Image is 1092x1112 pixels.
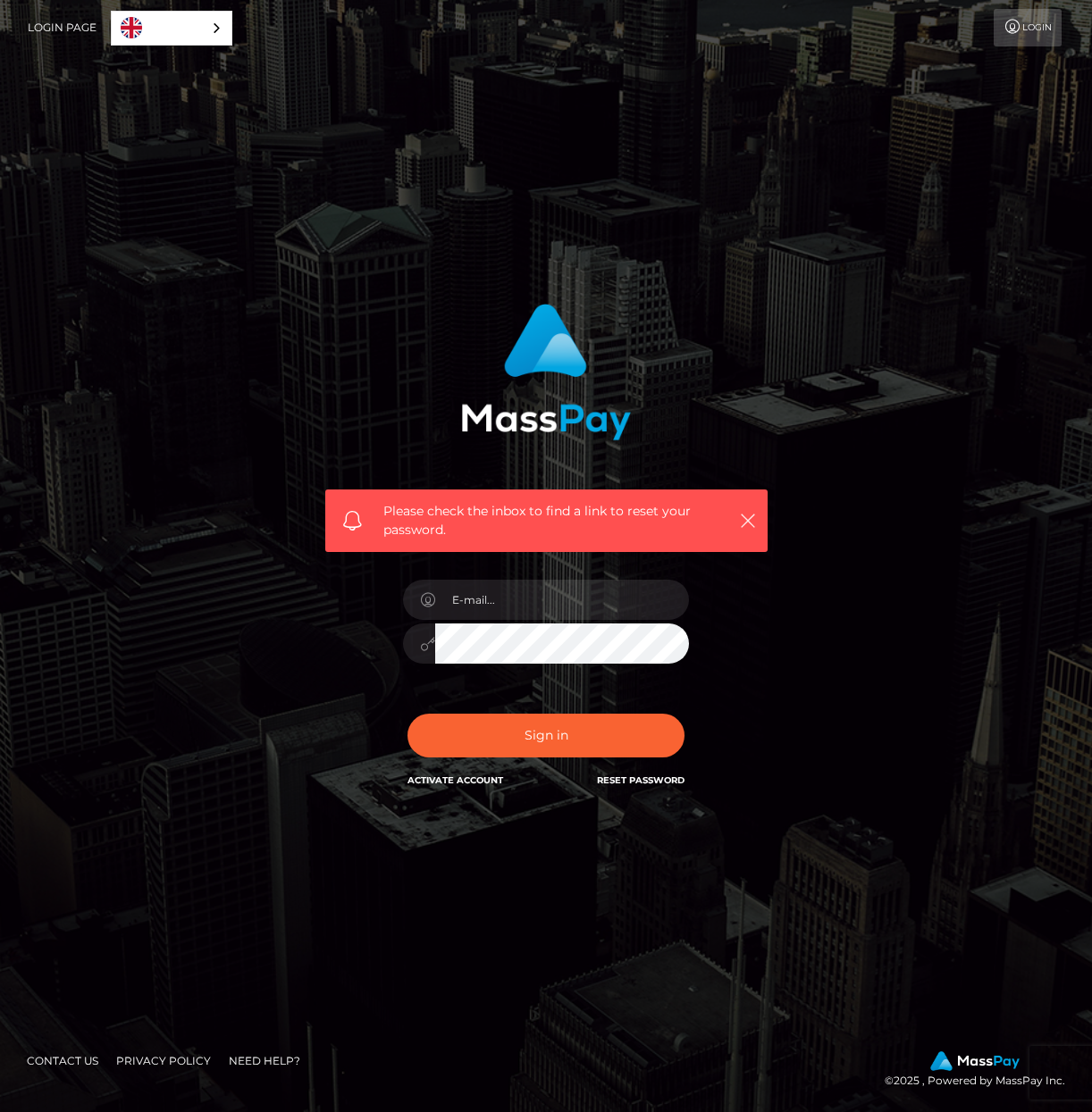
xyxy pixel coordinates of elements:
[407,774,503,786] a: Activate Account
[20,1047,105,1074] a: Contact Us
[885,1051,1079,1091] div: © 2025 , Powered by MassPay Inc.
[994,9,1062,46] a: Login
[109,1047,218,1074] a: Privacy Policy
[383,502,710,539] span: Please check the inbox to find a link to reset your password.
[112,12,231,45] a: English
[930,1051,1020,1071] img: MassPay
[407,714,685,757] button: Sign in
[222,1047,307,1074] a: Need Help?
[111,11,232,46] aside: Language selected: English
[28,9,97,46] a: Login Page
[111,11,232,46] div: Language
[435,580,689,620] input: E-mail...
[461,304,631,440] img: MassPay Login
[597,774,685,786] a: Reset Password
